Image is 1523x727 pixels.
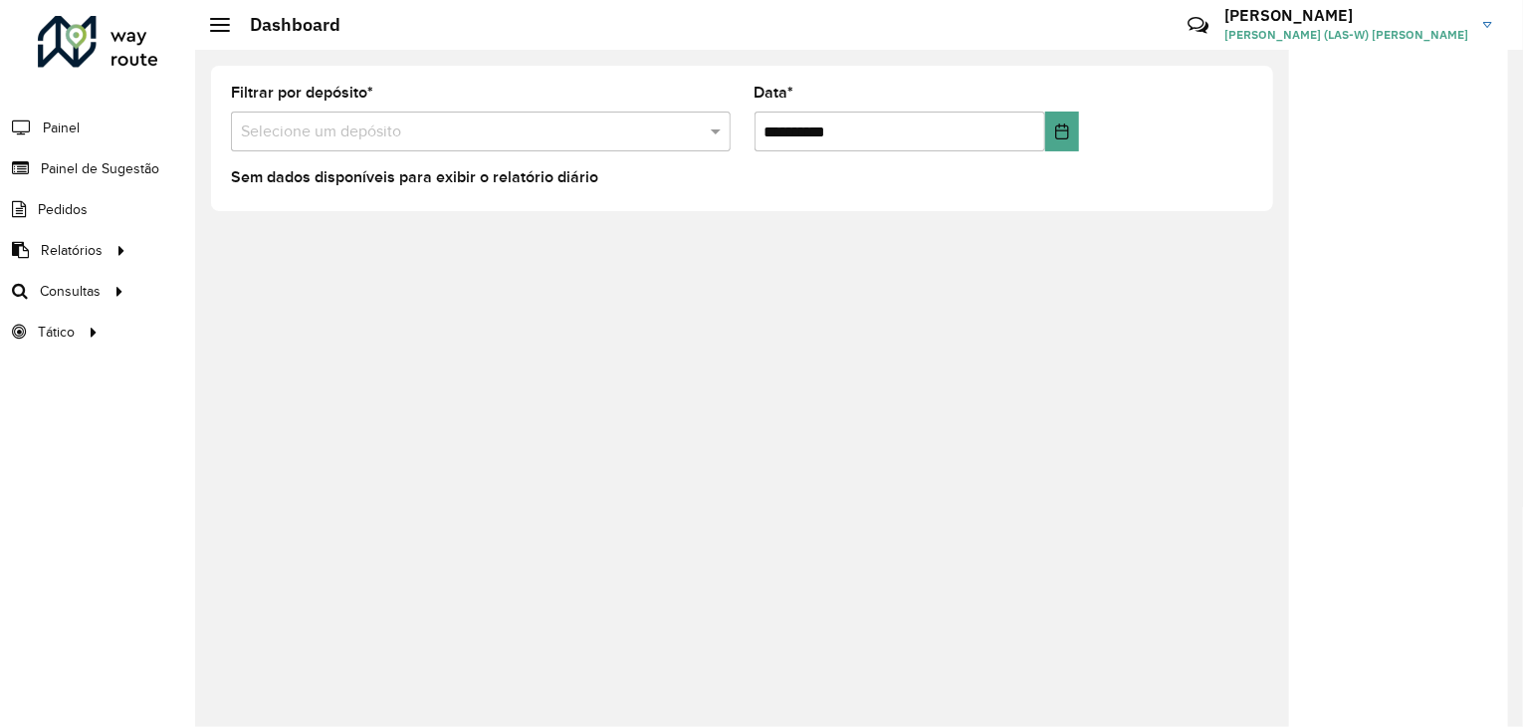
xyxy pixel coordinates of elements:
h2: Dashboard [230,14,340,36]
span: Painel de Sugestão [41,158,159,179]
span: Tático [38,322,75,343]
span: Relatórios [41,240,103,261]
span: [PERSON_NAME] (LAS-W) [PERSON_NAME] [1224,26,1468,44]
a: Contato Rápido [1177,4,1219,47]
span: Pedidos [38,199,88,220]
label: Filtrar por depósito [231,81,373,105]
h3: [PERSON_NAME] [1224,6,1468,25]
button: Choose Date [1045,112,1079,151]
label: Sem dados disponíveis para exibir o relatório diário [231,165,598,189]
span: Painel [43,118,80,138]
span: Consultas [40,281,101,302]
label: Data [755,81,794,105]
